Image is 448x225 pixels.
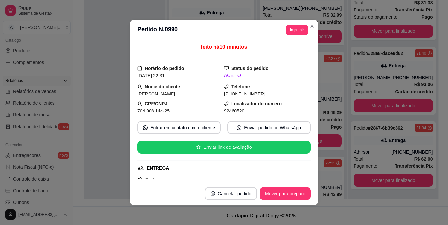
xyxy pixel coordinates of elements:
[137,141,311,154] button: starEnviar link de avaliação
[137,121,221,134] button: whats-appEntrar em contato com o cliente
[137,91,175,96] span: [PERSON_NAME]
[145,84,180,89] strong: Nome do cliente
[201,44,247,50] span: feito há 10 minutos
[145,177,166,182] strong: Endereço
[137,108,170,113] span: 704.908.144-25
[145,66,184,71] strong: Horário do pedido
[224,84,229,89] span: phone
[231,84,250,89] strong: Telefone
[260,187,311,200] button: Mover para preparo
[231,66,269,71] strong: Status do pedido
[227,121,311,134] button: whats-appEnviar pedido ao WhatsApp
[286,25,308,35] button: Imprimir
[137,73,165,78] span: [DATE] 22:31
[224,72,311,79] div: ACEITO
[147,165,169,172] div: ENTREGA
[307,21,317,31] button: Close
[205,187,257,200] button: close-circleCancelar pedido
[145,101,167,106] strong: CPF/CNPJ
[137,177,143,182] span: pushpin
[224,108,244,113] span: 92460520
[211,191,215,196] span: close-circle
[137,66,142,71] span: calendar
[231,101,282,106] strong: Localizador do número
[224,66,229,71] span: desktop
[137,84,142,89] span: user
[196,145,201,149] span: star
[224,101,229,106] span: phone
[137,25,178,35] h3: Pedido N. 0990
[237,125,241,130] span: whats-app
[224,91,265,96] span: [PHONE_NUMBER]
[137,101,142,106] span: user
[143,125,148,130] span: whats-app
